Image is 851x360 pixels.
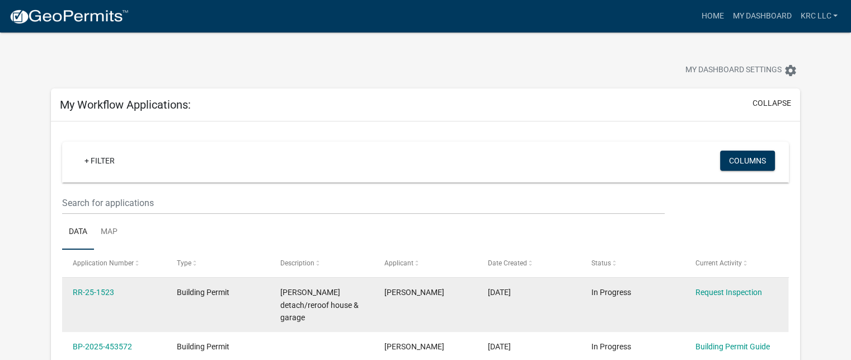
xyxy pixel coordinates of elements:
[685,64,782,77] span: My Dashboard Settings
[177,259,191,267] span: Type
[591,288,631,297] span: In Progress
[695,342,770,351] a: Building Permit Guide
[720,151,775,171] button: Columns
[676,59,806,81] button: My Dashboard Settingssettings
[685,250,788,277] datatable-header-cell: Current Activity
[62,191,665,214] input: Search for applications
[581,250,684,277] datatable-header-cell: Status
[76,151,124,171] a: + Filter
[384,259,413,267] span: Applicant
[477,250,581,277] datatable-header-cell: Date Created
[695,288,762,297] a: Request Inspection
[373,250,477,277] datatable-header-cell: Applicant
[177,288,229,297] span: Building Permit
[280,288,359,322] span: Fifield detach/reroof house & garage
[73,342,132,351] a: BP-2025-453572
[384,288,444,297] span: John Kornacki
[697,6,728,27] a: Home
[62,250,166,277] datatable-header-cell: Application Number
[488,259,527,267] span: Date Created
[384,342,444,351] span: John Kornacki
[591,259,611,267] span: Status
[270,250,373,277] datatable-header-cell: Description
[177,342,229,351] span: Building Permit
[73,259,134,267] span: Application Number
[60,98,191,111] h5: My Workflow Applications:
[488,342,511,351] span: 07/22/2025
[591,342,631,351] span: In Progress
[73,288,114,297] a: RR-25-1523
[728,6,796,27] a: My Dashboard
[62,214,94,250] a: Data
[796,6,842,27] a: KRC LLC
[695,259,742,267] span: Current Activity
[94,214,124,250] a: Map
[488,288,511,297] span: 08/18/2025
[784,64,797,77] i: settings
[166,250,269,277] datatable-header-cell: Type
[280,259,314,267] span: Description
[753,97,791,109] button: collapse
